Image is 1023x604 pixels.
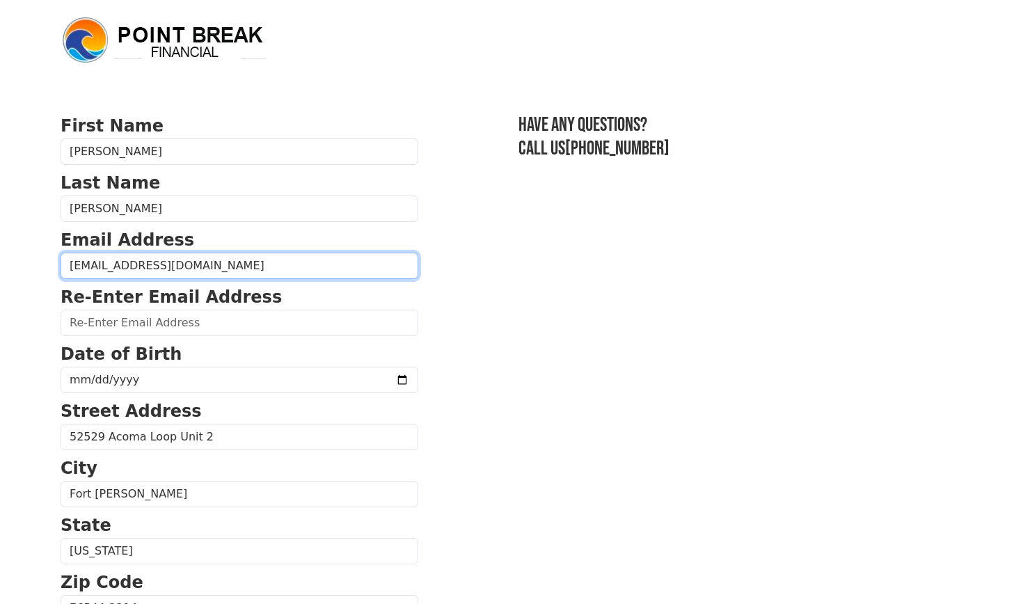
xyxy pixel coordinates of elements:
strong: Date of Birth [61,344,182,364]
strong: First Name [61,116,164,136]
strong: Zip Code [61,573,143,592]
input: Re-Enter Email Address [61,310,418,336]
input: Email Address [61,253,418,279]
input: Last Name [61,196,418,222]
strong: Last Name [61,173,160,193]
strong: Email Address [61,230,194,250]
h3: Call us [518,137,962,161]
img: logo.png [61,15,269,65]
a: [PHONE_NUMBER] [565,137,669,160]
strong: Street Address [61,402,202,421]
strong: City [61,459,97,478]
input: First Name [61,138,418,165]
input: Street Address [61,424,418,450]
strong: Re-Enter Email Address [61,287,282,307]
strong: State [61,516,111,535]
input: City [61,481,418,507]
h3: Have any questions? [518,113,962,137]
